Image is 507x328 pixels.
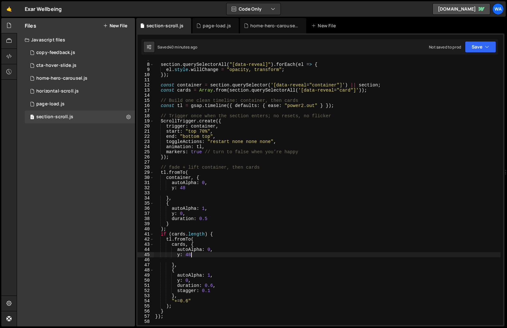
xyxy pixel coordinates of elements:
[138,211,154,216] div: 37
[30,115,34,120] span: 1
[138,113,154,119] div: 18
[203,22,231,29] div: page-load.js
[138,180,154,185] div: 31
[138,201,154,206] div: 35
[138,170,154,175] div: 29
[138,288,154,293] div: 52
[432,3,490,15] a: [DOMAIN_NAME]
[250,22,298,29] div: home-hero-carousel.js
[25,111,135,123] div: 16122/45830.js
[492,3,504,15] a: wa
[138,93,154,98] div: 14
[36,88,79,94] div: horizontal-scroll.js
[138,72,154,77] div: 10
[138,247,154,252] div: 44
[138,185,154,191] div: 32
[138,226,154,232] div: 40
[138,196,154,201] div: 34
[138,67,154,72] div: 9
[138,165,154,170] div: 28
[311,22,338,29] div: New File
[157,44,197,50] div: Saved
[138,262,154,268] div: 47
[36,63,76,68] div: cta-hover-slide.js
[25,5,62,13] div: Exar Wellbeing
[138,216,154,221] div: 38
[138,155,154,160] div: 26
[138,252,154,257] div: 45
[138,293,154,298] div: 53
[138,237,154,242] div: 42
[138,309,154,314] div: 56
[138,273,154,278] div: 49
[138,129,154,134] div: 21
[138,314,154,319] div: 57
[36,50,75,56] div: copy-feedback.js
[138,119,154,124] div: 19
[1,1,17,17] a: 🤙
[138,175,154,180] div: 30
[138,134,154,139] div: 22
[138,144,154,149] div: 24
[25,72,135,85] div: 16122/43585.js
[103,23,127,28] button: New File
[138,304,154,309] div: 55
[138,242,154,247] div: 43
[138,108,154,113] div: 17
[36,75,87,81] div: home-hero-carousel.js
[227,3,280,15] button: Code Only
[169,44,197,50] div: 40 minutes ago
[17,33,135,46] div: Javascript files
[25,98,135,111] div: 16122/44105.js
[138,149,154,155] div: 25
[138,206,154,211] div: 36
[138,278,154,283] div: 50
[138,298,154,304] div: 54
[138,160,154,165] div: 27
[147,22,183,29] div: section-scroll.js
[138,268,154,273] div: 48
[25,46,135,59] div: 16122/43314.js
[138,83,154,88] div: 12
[138,283,154,288] div: 51
[138,232,154,237] div: 41
[138,62,154,67] div: 8
[36,114,73,120] div: section-scroll.js
[138,124,154,129] div: 20
[138,221,154,226] div: 39
[138,139,154,144] div: 23
[138,257,154,262] div: 46
[25,22,36,29] h2: Files
[138,319,154,324] div: 58
[138,103,154,108] div: 16
[138,191,154,196] div: 33
[36,101,65,107] div: page-load.js
[465,41,496,53] button: Save
[25,85,135,98] div: 16122/45071.js
[429,44,461,50] div: Not saved to prod
[25,59,135,72] div: 16122/44019.js
[138,77,154,83] div: 11
[138,88,154,93] div: 13
[138,98,154,103] div: 15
